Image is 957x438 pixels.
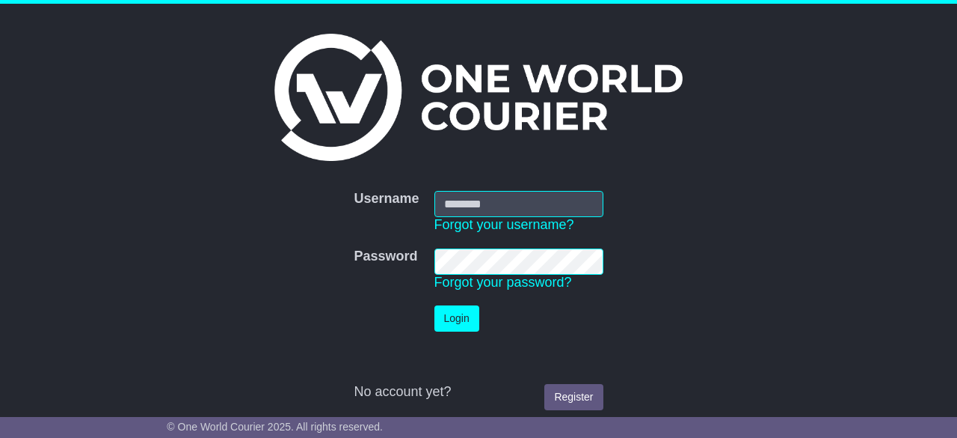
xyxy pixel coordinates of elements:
label: Password [354,249,417,265]
label: Username [354,191,419,207]
span: © One World Courier 2025. All rights reserved. [167,421,383,433]
a: Forgot your username? [434,217,574,232]
button: Login [434,305,479,332]
div: No account yet? [354,384,603,401]
a: Forgot your password? [434,275,572,290]
img: One World [274,34,683,161]
a: Register [544,384,603,410]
